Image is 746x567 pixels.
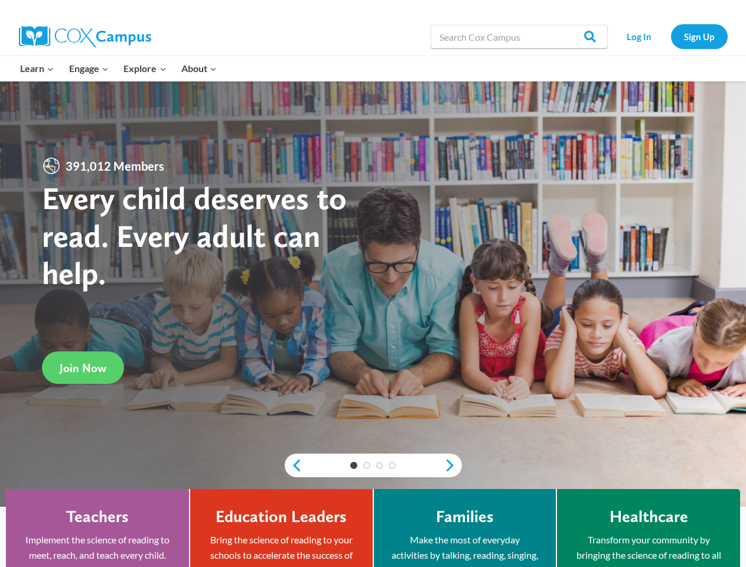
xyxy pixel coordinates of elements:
span: 391,012 Members [61,157,169,175]
a: Log In [614,24,665,48]
h4: Teachers [66,507,129,527]
span: Learn [20,61,54,76]
span: Explore [123,61,166,76]
h4: Education Leaders [216,507,347,527]
nav: Secondary Navigation [614,24,728,48]
a: Sign Up [671,24,728,48]
span: Engage [69,61,109,76]
input: Search Cox Campus [431,25,608,48]
span: About [181,61,217,76]
nav: Primary Navigation [13,56,224,81]
span: Join Now [60,361,106,375]
h4: Healthcare [610,507,688,527]
strong: Every child deserves to read. Every adult can help. [42,179,347,292]
h4: Families [436,507,494,527]
img: Cox Campus [19,26,151,47]
p: Implement the science of reading to meet, reach, and teach every child. [24,532,171,562]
